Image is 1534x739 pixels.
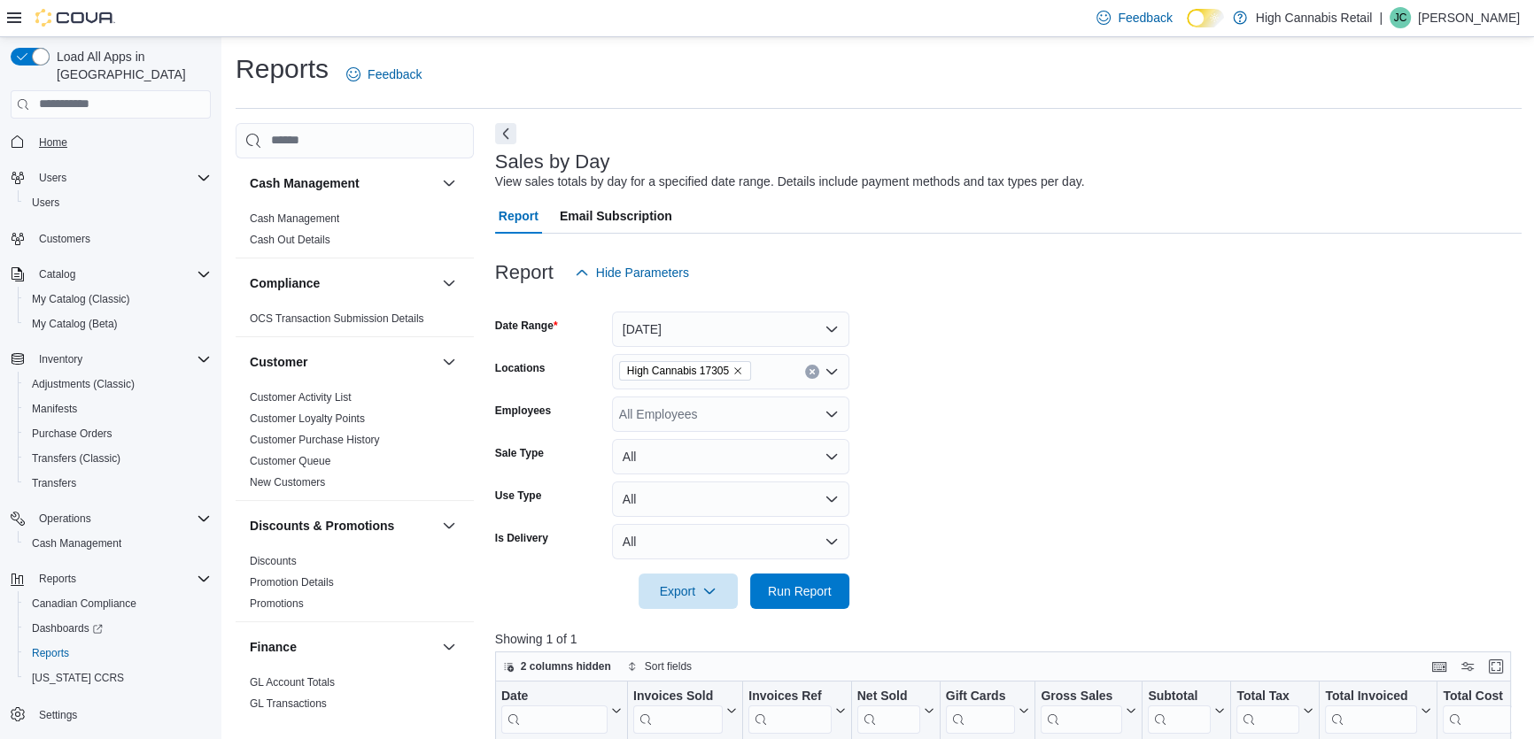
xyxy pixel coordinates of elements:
[1041,688,1136,733] button: Gross Sales
[627,362,729,380] span: High Cannabis 17305
[250,517,435,535] button: Discounts & Promotions
[25,448,211,469] span: Transfers (Classic)
[25,192,211,213] span: Users
[945,688,1015,733] div: Gift Card Sales
[25,423,211,444] span: Purchase Orders
[732,366,743,376] button: Remove High Cannabis 17305 from selection in this group
[250,353,435,371] button: Customer
[1118,9,1172,27] span: Feedback
[32,568,83,589] button: Reports
[250,638,297,656] h3: Finance
[4,262,218,287] button: Catalog
[1041,688,1122,704] div: Gross Sales
[1379,7,1383,28] p: |
[748,688,831,704] div: Invoices Ref
[645,659,692,674] span: Sort fields
[32,349,211,370] span: Inventory
[1325,688,1417,733] div: Total Invoiced
[25,192,66,213] a: Users
[495,319,558,333] label: Date Range
[39,512,91,526] span: Operations
[32,402,77,416] span: Manifests
[250,412,365,425] a: Customer Loyalty Points
[620,656,699,677] button: Sort fields
[25,448,128,469] a: Transfers (Classic)
[32,536,121,550] span: Cash Management
[18,591,218,616] button: Canadian Compliance
[18,396,218,421] button: Manifests
[25,593,211,614] span: Canadian Compliance
[236,208,474,258] div: Cash Management
[4,226,218,251] button: Customers
[825,407,839,421] button: Open list of options
[4,506,218,531] button: Operations
[32,131,211,153] span: Home
[236,51,329,87] h1: Reports
[250,434,380,446] a: Customer Purchase History
[25,533,211,554] span: Cash Management
[25,289,137,310] a: My Catalog (Classic)
[4,166,218,190] button: Users
[25,473,83,494] a: Transfers
[250,212,339,225] a: Cash Management
[1443,688,1512,704] div: Total Cost
[1429,656,1450,677] button: Keyboard shortcuts
[18,666,218,690] button: [US_STATE] CCRS
[768,582,832,600] span: Run Report
[32,476,76,490] span: Transfers
[25,373,142,395] a: Adjustments (Classic)
[32,427,112,441] span: Purchase Orders
[1187,9,1224,27] input: Dark Mode
[250,597,304,610] a: Promotions
[1394,7,1407,28] span: JC
[250,675,335,689] span: GL Account Totals
[250,697,327,711] span: GL Transactions
[560,198,672,234] span: Email Subscription
[4,566,218,591] button: Reports
[250,476,325,489] a: New Customers
[805,365,819,379] button: Clear input
[639,573,738,609] button: Export
[250,212,339,226] span: Cash Management
[25,643,76,664] a: Reports
[18,531,218,556] button: Cash Management
[612,312,849,347] button: [DATE]
[495,361,546,375] label: Locations
[250,312,424,326] span: OCS Transaction Submission Details
[32,646,69,660] span: Reports
[25,398,211,420] span: Manifests
[250,234,330,246] a: Cash Out Details
[495,489,541,503] label: Use Type
[18,616,218,641] a: Dashboards
[50,48,211,83] span: Load All Apps in [GEOGRAPHIC_DATA]
[18,190,218,215] button: Users
[1325,688,1431,733] button: Total Invoiced
[18,312,218,336] button: My Catalog (Beta)
[250,676,335,689] a: GL Account Totals
[856,688,934,733] button: Net Sold
[1443,688,1512,733] div: Total Cost
[250,233,330,247] span: Cash Out Details
[438,515,460,536] button: Discounts & Promotions
[32,703,211,725] span: Settings
[32,704,84,726] a: Settings
[339,57,429,92] a: Feedback
[250,391,352,404] a: Customer Activity List
[25,313,125,335] a: My Catalog (Beta)
[25,473,211,494] span: Transfers
[25,533,128,554] a: Cash Management
[4,347,218,372] button: Inventory
[39,708,77,722] span: Settings
[1256,7,1373,28] p: High Cannabis Retail
[1325,688,1417,704] div: Total Invoiced
[748,688,845,733] button: Invoices Ref
[32,451,120,466] span: Transfers (Classic)
[236,550,474,621] div: Discounts & Promotions
[501,688,608,733] div: Date
[250,576,334,589] a: Promotion Details
[25,398,84,420] a: Manifests
[32,227,211,250] span: Customers
[633,688,723,733] div: Invoices Sold
[501,688,622,733] button: Date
